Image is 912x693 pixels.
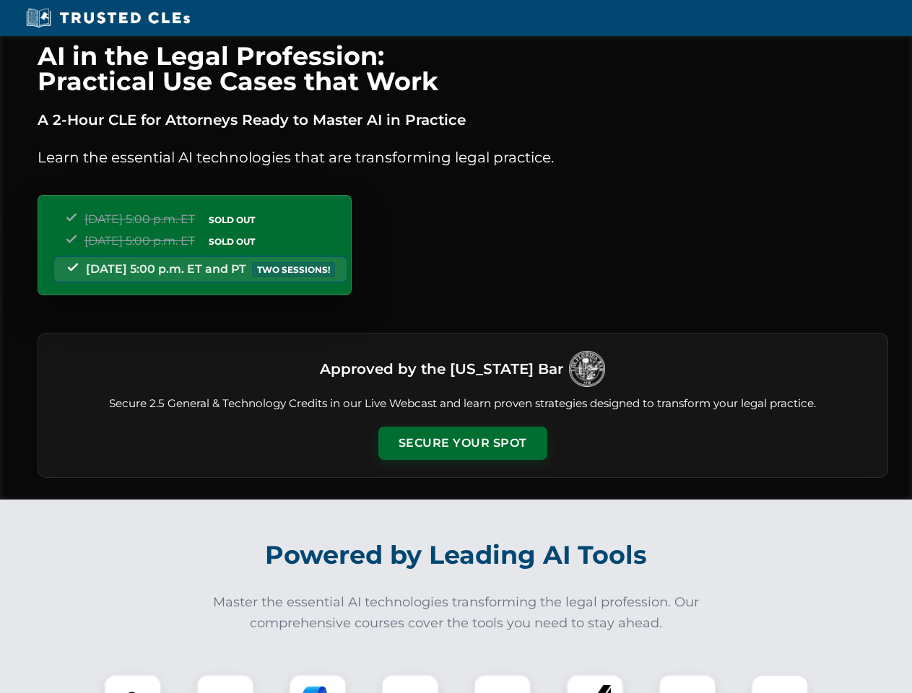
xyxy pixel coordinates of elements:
h2: Powered by Leading AI Tools [56,530,856,580]
span: [DATE] 5:00 p.m. ET [84,212,195,226]
p: A 2-Hour CLE for Attorneys Ready to Master AI in Practice [38,108,888,131]
p: Master the essential AI technologies transforming the legal profession. Our comprehensive courses... [204,592,709,634]
img: Trusted CLEs [22,7,194,29]
span: SOLD OUT [204,212,260,227]
h1: AI in the Legal Profession: Practical Use Cases that Work [38,43,888,94]
button: Secure Your Spot [378,427,547,460]
img: Logo [569,351,605,387]
p: Learn the essential AI technologies that are transforming legal practice. [38,146,888,169]
h3: Approved by the [US_STATE] Bar [320,356,563,382]
span: [DATE] 5:00 p.m. ET [84,234,195,248]
span: SOLD OUT [204,234,260,249]
p: Secure 2.5 General & Technology Credits in our Live Webcast and learn proven strategies designed ... [56,396,870,412]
